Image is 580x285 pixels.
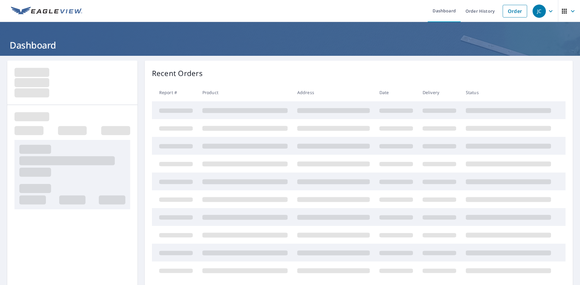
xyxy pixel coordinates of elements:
div: JC [533,5,546,18]
th: Delivery [418,84,461,101]
a: Order [503,5,527,17]
p: Recent Orders [152,68,203,79]
th: Date [375,84,418,101]
h1: Dashboard [7,39,573,51]
img: EV Logo [11,7,82,16]
th: Address [292,84,375,101]
th: Report # [152,84,198,101]
th: Product [198,84,292,101]
th: Status [461,84,556,101]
